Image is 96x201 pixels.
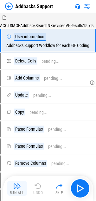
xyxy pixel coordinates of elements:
div: pending... [44,76,62,81]
div: Update [14,92,29,99]
div: pending... [51,161,69,166]
div: Paste Formulas [14,143,44,150]
div: Skip [55,191,63,195]
div: Addbacks Support [15,3,53,9]
svg: Adding a column to match the table structure of the Addbacks review file [90,80,95,85]
div: Add Columns [14,74,40,82]
div: pending... [33,93,51,98]
div: Paste Formulas [14,126,44,133]
div: pending... [29,110,48,115]
div: Remove Columns [14,160,47,167]
div: Delete Cells [14,57,37,65]
button: Skip [49,181,69,196]
div: pending... [48,144,66,149]
img: Back [5,3,13,10]
img: Settings menu [83,3,91,10]
img: Skip [55,182,63,190]
div: Addbacks Support Workflow for each GE Coding [6,33,89,48]
img: Support [75,4,80,9]
button: Run All [7,181,27,196]
div: Copy [14,109,25,116]
div: pending... [48,127,66,132]
div: pending... [42,59,60,64]
div: User information [14,33,46,41]
img: Run All [13,182,21,190]
div: Run All [10,191,24,195]
img: Main button [75,183,85,193]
